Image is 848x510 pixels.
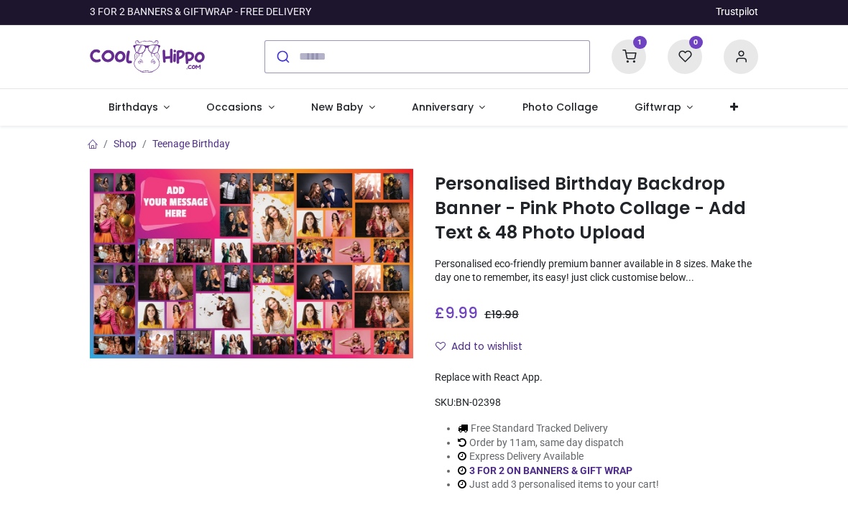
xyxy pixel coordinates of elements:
[492,307,519,322] span: 19.98
[635,100,681,114] span: Giftwrap
[484,307,519,322] span: £
[412,100,474,114] span: Anniversary
[668,50,702,61] a: 0
[435,257,758,285] p: Personalised eco-friendly premium banner available in 8 sizes. Make the day one to remember, its ...
[716,5,758,19] a: Trustpilot
[445,302,478,323] span: 9.99
[456,397,501,408] span: BN-02398
[633,36,647,50] sup: 1
[435,371,758,385] div: Replace with React App.
[188,89,293,126] a: Occasions
[435,335,535,359] button: Add to wishlistAdd to wishlist
[152,138,230,149] a: Teenage Birthday
[206,100,262,114] span: Occasions
[393,89,504,126] a: Anniversary
[469,465,632,476] a: 3 FOR 2 ON BANNERS & GIFT WRAP
[90,5,311,19] div: 3 FOR 2 BANNERS & GIFTWRAP - FREE DELIVERY
[311,100,363,114] span: New Baby
[612,50,646,61] a: 1
[458,478,659,492] li: Just add 3 personalised items to your cart!
[90,37,205,77] a: Logo of Cool Hippo
[458,450,659,464] li: Express Delivery Available
[114,138,137,149] a: Shop
[435,172,758,246] h1: Personalised Birthday Backdrop Banner - Pink Photo Collage - Add Text & 48 Photo Upload
[435,302,478,323] span: £
[458,436,659,450] li: Order by 11am, same day dispatch
[458,422,659,436] li: Free Standard Tracked Delivery
[616,89,711,126] a: Giftwrap
[689,36,703,50] sup: 0
[109,100,158,114] span: Birthdays
[90,37,205,77] img: Cool Hippo
[90,169,413,359] img: Personalised Birthday Backdrop Banner - Pink Photo Collage - Add Text & 48 Photo Upload
[265,41,299,73] button: Submit
[90,89,188,126] a: Birthdays
[293,89,394,126] a: New Baby
[435,341,446,351] i: Add to wishlist
[435,396,758,410] div: SKU:
[522,100,598,114] span: Photo Collage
